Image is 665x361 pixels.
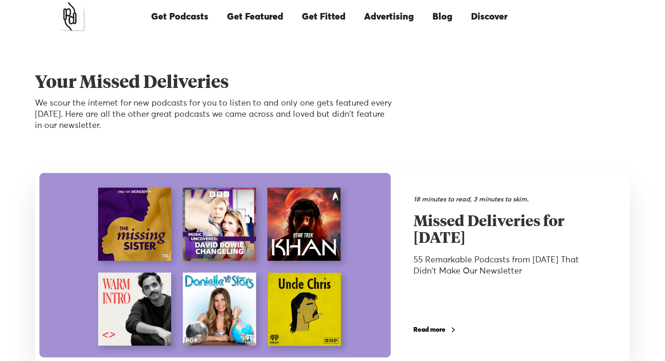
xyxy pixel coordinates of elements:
h2: Missed Deliveries for [DATE] [413,214,604,247]
div: Read more [413,327,446,333]
p: We scour the internet for new podcasts for you to listen to and only one gets featured every [DAT... [35,98,392,131]
a: Get Featured [218,1,293,33]
div: 18 minutes to read, 3 minutes to skim. [413,195,529,204]
a: Get Podcasts [142,1,218,33]
div: 55 Remarkable Podcasts from [DATE] That Didn't Make Our Newsletter [413,254,604,277]
h1: Your Missed Deliveries [35,73,392,93]
a: Get Fitted [293,1,355,33]
a: Advertising [355,1,423,33]
a: Discover [462,1,517,33]
a: Blog [423,1,462,33]
a: home [56,2,85,31]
